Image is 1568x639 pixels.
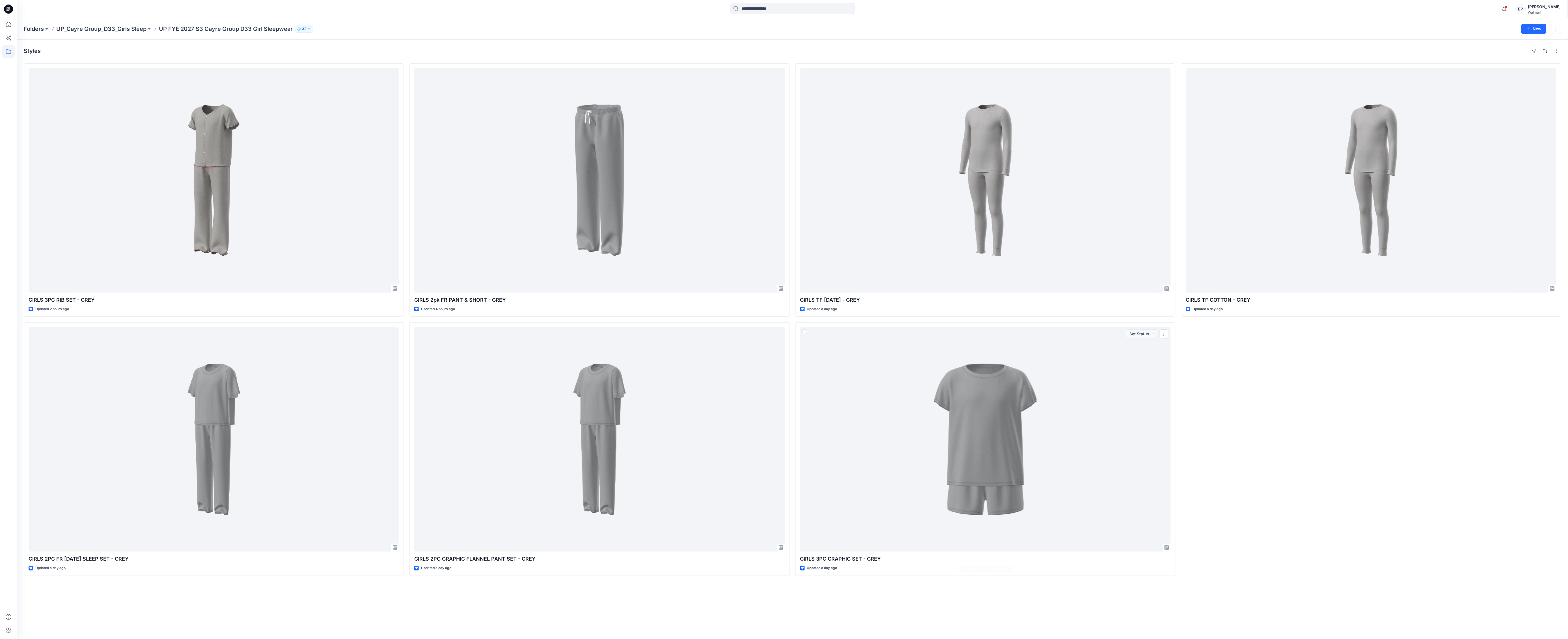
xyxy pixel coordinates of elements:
[302,26,306,32] p: 32
[414,327,785,552] a: GIRLS 2PC GRAPHIC FLANNEL PANT SET - GREY
[414,555,785,563] p: GIRLS 2PC GRAPHIC FLANNEL PANT SET - GREY
[1521,24,1547,34] button: New
[1516,4,1526,14] div: EP
[29,68,399,293] a: GIRLS 3PC RIB SET - GREY
[1186,68,1556,293] a: GIRLS TF COTTON - GREY
[1193,306,1223,312] p: Updated a day ago
[1186,296,1556,304] p: GIRLS TF COTTON - GREY
[414,296,785,304] p: GIRLS 2pk FR PANT & SHORT - GREY
[29,555,399,563] p: GIRLS 2PC FR [DATE] SLEEP SET - GREY
[800,555,1171,563] p: GIRLS 3PC GRAPHIC SET - GREY
[807,565,837,571] p: Updated a day ago
[421,565,451,571] p: Updated a day ago
[35,565,66,571] p: Updated a day ago
[421,306,455,312] p: Updated 4 hours ago
[800,327,1171,552] a: GIRLS 3PC GRAPHIC SET - GREY
[807,306,837,312] p: Updated a day ago
[24,48,41,54] h4: Styles
[295,25,313,33] button: 32
[35,306,69,312] p: Updated 2 hours ago
[800,296,1171,304] p: GIRLS TF [DATE] - GREY
[414,68,785,293] a: GIRLS 2pk FR PANT & SHORT - GREY
[159,25,293,33] p: UP FYE 2027 S3 Cayre Group D33 Girl Sleepwear
[800,68,1171,293] a: GIRLS TF HALLOWEEN - GREY
[29,296,399,304] p: GIRLS 3PC RIB SET - GREY
[24,25,44,33] a: Folders
[29,327,399,552] a: GIRLS 2PC FR HALLOWEEN SLEEP SET - GREY
[1528,3,1561,10] div: [PERSON_NAME]
[1528,10,1561,14] div: Walmart
[56,25,146,33] a: UP_Cayre Group_D33_Girls Sleep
